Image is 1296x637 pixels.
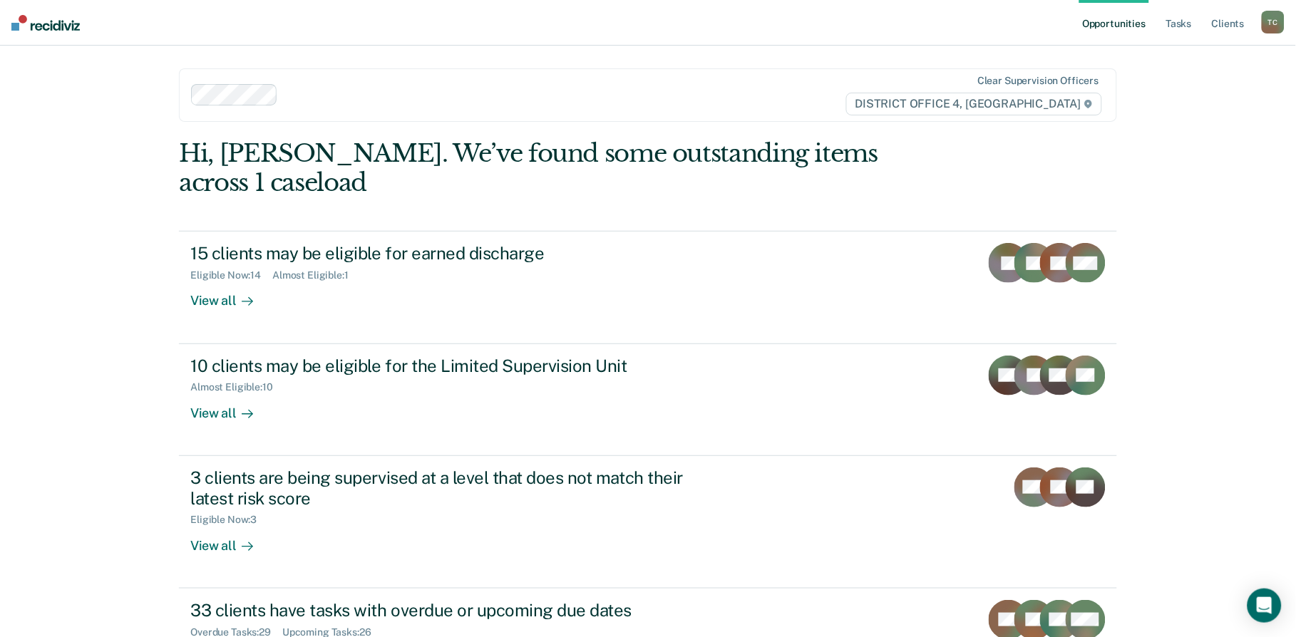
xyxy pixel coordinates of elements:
div: 10 clients may be eligible for the Limited Supervision Unit [190,356,691,376]
div: Hi, [PERSON_NAME]. We’ve found some outstanding items across 1 caseload [179,139,929,197]
button: TC [1262,11,1285,33]
div: Open Intercom Messenger [1248,589,1282,623]
div: View all [190,281,270,309]
div: Eligible Now : 14 [190,269,272,281]
a: 3 clients are being supervised at a level that does not match their latest risk scoreEligible Now... [179,456,1117,589]
div: T C [1262,11,1285,33]
div: 3 clients are being supervised at a level that does not match their latest risk score [190,467,691,509]
div: 33 clients have tasks with overdue or upcoming due dates [190,600,691,621]
div: Clear supervision officers [977,75,1099,87]
div: Almost Eligible : 1 [272,269,360,281]
div: View all [190,526,270,554]
div: Almost Eligible : 10 [190,381,284,393]
img: Recidiviz [11,15,80,31]
a: 15 clients may be eligible for earned dischargeEligible Now:14Almost Eligible:1View all [179,231,1117,343]
a: 10 clients may be eligible for the Limited Supervision UnitAlmost Eligible:10View all [179,344,1117,456]
span: DISTRICT OFFICE 4, [GEOGRAPHIC_DATA] [846,93,1102,115]
div: 15 clients may be eligible for earned discharge [190,243,691,264]
div: Eligible Now : 3 [190,514,268,526]
div: View all [190,393,270,421]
